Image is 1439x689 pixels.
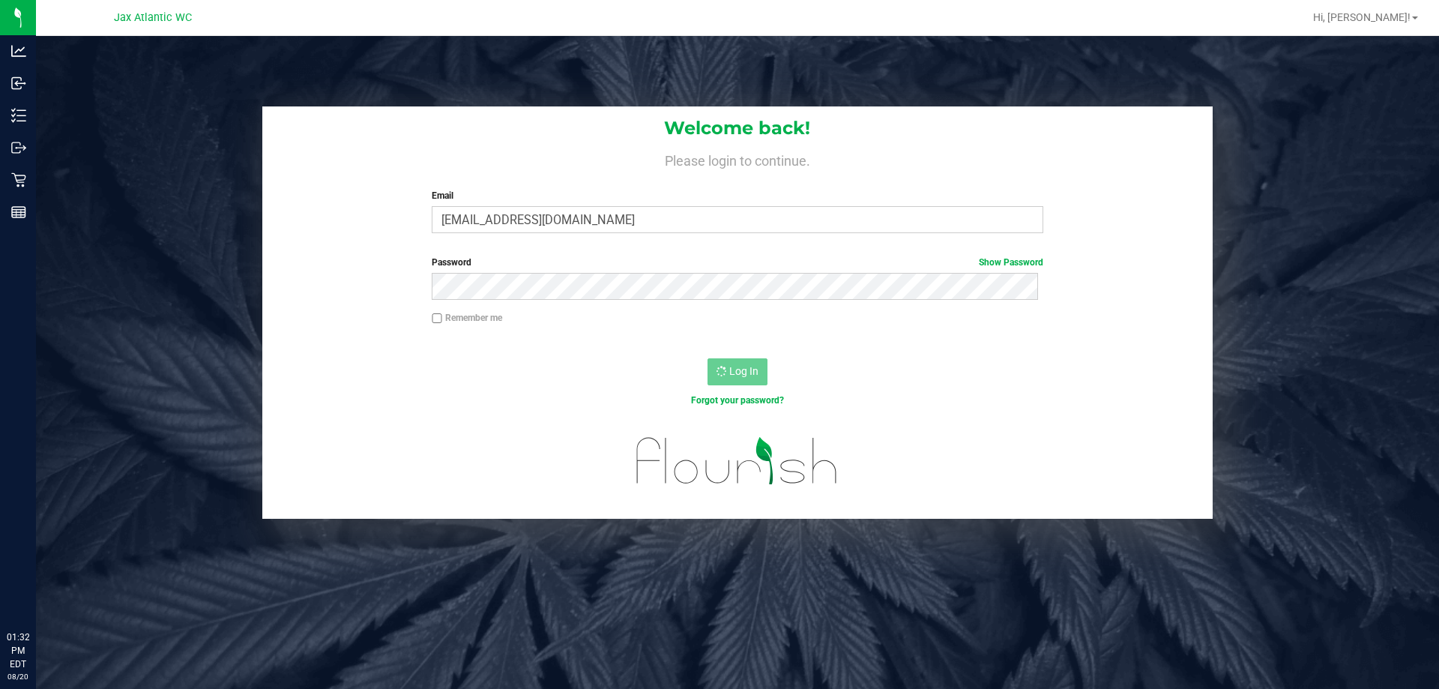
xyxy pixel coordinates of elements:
[11,140,26,155] inline-svg: Outbound
[7,671,29,682] p: 08/20
[262,150,1213,168] h4: Please login to continue.
[7,631,29,671] p: 01:32 PM EDT
[708,358,767,385] button: Log In
[979,257,1043,268] a: Show Password
[1313,11,1411,23] span: Hi, [PERSON_NAME]!
[432,189,1043,202] label: Email
[114,11,192,24] span: Jax Atlantic WC
[11,76,26,91] inline-svg: Inbound
[432,311,502,325] label: Remember me
[11,205,26,220] inline-svg: Reports
[11,43,26,58] inline-svg: Analytics
[691,395,784,406] a: Forgot your password?
[432,257,471,268] span: Password
[729,365,758,377] span: Log In
[11,108,26,123] inline-svg: Inventory
[262,118,1213,138] h1: Welcome back!
[11,172,26,187] inline-svg: Retail
[618,423,856,499] img: flourish_logo.svg
[432,313,442,324] input: Remember me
